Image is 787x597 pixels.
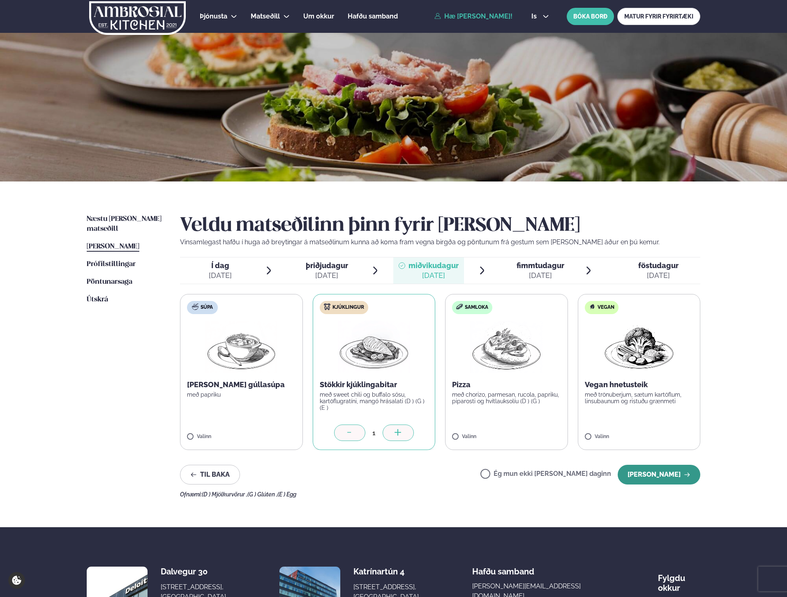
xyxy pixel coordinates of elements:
span: Prófílstillingar [87,261,136,268]
div: Ofnæmi: [180,491,700,498]
button: [PERSON_NAME] [618,465,700,484]
p: [PERSON_NAME] gúllasúpa [187,380,296,390]
img: Vegan.png [603,321,675,373]
span: föstudagur [638,261,679,270]
img: chicken.svg [324,303,330,310]
span: Hafðu samband [472,560,534,576]
a: Matseðill [251,11,280,21]
div: [DATE] [638,271,679,280]
img: Vegan.svg [589,303,595,310]
img: logo [88,1,187,35]
p: með chorizo, parmesan, rucola, papriku, piparosti og hvítlauksolíu (D ) (G ) [452,391,561,404]
span: Vegan [598,304,614,311]
a: Hafðu samband [348,11,398,21]
span: Í dag [209,261,232,271]
button: is [525,13,556,20]
button: BÓKA BORÐ [567,8,614,25]
p: Vegan hnetusteik [585,380,694,390]
div: Dalvegur 30 [161,567,226,576]
span: Samloka [465,304,488,311]
img: soup.svg [192,303,198,310]
a: MATUR FYRIR FYRIRTÆKI [617,8,700,25]
a: Prófílstillingar [87,259,136,269]
span: [PERSON_NAME] [87,243,139,250]
div: Fylgdu okkur [658,567,700,593]
a: Þjónusta [200,11,227,21]
button: Til baka [180,465,240,484]
span: þriðjudagur [306,261,348,270]
a: Um okkur [303,11,334,21]
span: Kjúklingur [332,304,364,311]
img: Chicken-breast.png [338,321,410,373]
span: fimmtudagur [517,261,564,270]
a: Útskrá [87,295,108,305]
span: Súpa [201,304,213,311]
span: Hafðu samband [348,12,398,20]
p: með papriku [187,391,296,398]
a: Næstu [PERSON_NAME] matseðill [87,214,164,234]
img: Soup.png [205,321,277,373]
img: Pizza-Bread.png [470,321,542,373]
div: 1 [365,428,383,438]
a: Hæ [PERSON_NAME]! [434,13,512,20]
span: Um okkur [303,12,334,20]
span: Pöntunarsaga [87,278,132,285]
h2: Veldu matseðilinn þinn fyrir [PERSON_NAME] [180,214,700,237]
span: Útskrá [87,296,108,303]
a: [PERSON_NAME] [87,242,139,252]
span: is [531,13,539,20]
a: Cookie settings [8,572,25,589]
span: Matseðill [251,12,280,20]
span: (E ) Egg [277,491,296,498]
span: Þjónusta [200,12,227,20]
span: (G ) Glúten , [247,491,277,498]
img: sandwich-new-16px.svg [456,304,463,310]
p: með sweet chili og buffalo sósu, kartöflugratíni, mangó hrásalati (D ) (G ) (E ) [320,391,429,411]
p: Pizza [452,380,561,390]
a: Pöntunarsaga [87,277,132,287]
div: [DATE] [306,271,348,280]
span: Næstu [PERSON_NAME] matseðill [87,216,162,232]
div: [DATE] [409,271,459,280]
div: [DATE] [517,271,564,280]
div: Katrínartún 4 [353,567,419,576]
p: Vinsamlegast hafðu í huga að breytingar á matseðlinum kunna að koma fram vegna birgða og pöntunum... [180,237,700,247]
span: (D ) Mjólkurvörur , [202,491,247,498]
p: með trönuberjum, sætum kartöflum, linsubaunum og ristuðu grænmeti [585,391,694,404]
span: miðvikudagur [409,261,459,270]
p: Stökkir kjúklingabitar [320,380,429,390]
div: [DATE] [209,271,232,280]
